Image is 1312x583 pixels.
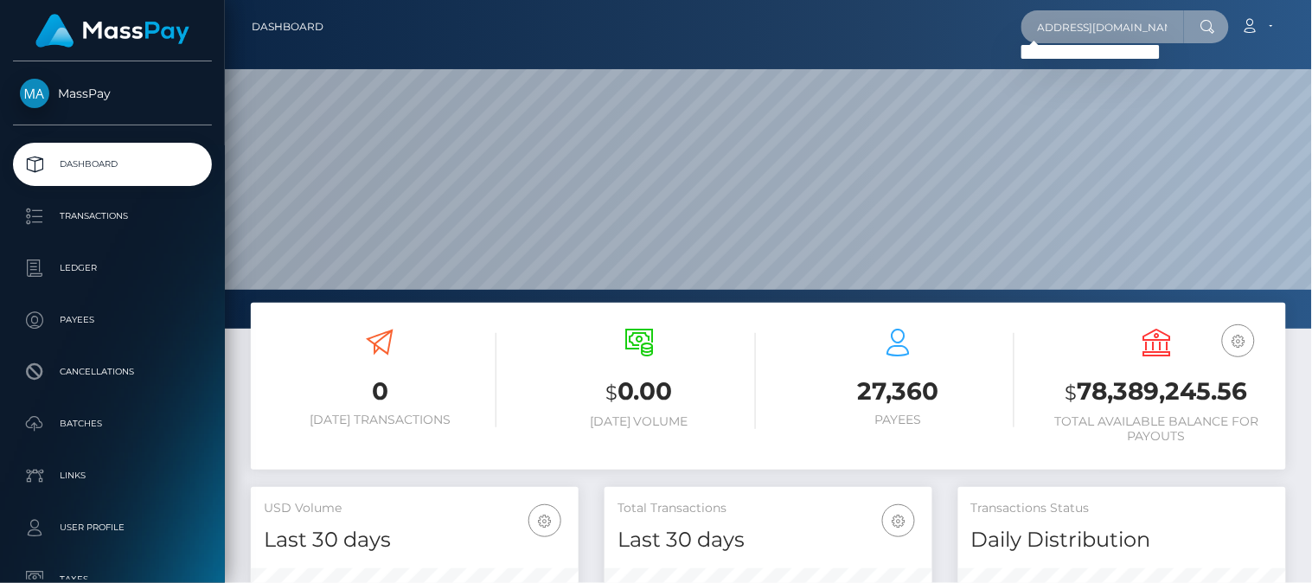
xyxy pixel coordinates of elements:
[20,463,205,489] p: Links
[20,79,49,108] img: MassPay
[252,9,323,45] a: Dashboard
[20,151,205,177] p: Dashboard
[1021,10,1184,43] input: Search...
[20,411,205,437] p: Batches
[13,350,212,394] a: Cancellations
[264,500,566,517] h5: USD Volume
[618,500,919,517] h5: Total Transactions
[13,298,212,342] a: Payees
[971,500,1273,517] h5: Transactions Status
[1066,381,1078,405] small: $
[13,506,212,549] a: User Profile
[35,14,189,48] img: MassPay Logo
[20,255,205,281] p: Ledger
[20,359,205,385] p: Cancellations
[264,525,566,555] h4: Last 30 days
[971,525,1273,555] h4: Daily Distribution
[782,375,1014,408] h3: 27,360
[13,143,212,186] a: Dashboard
[605,381,618,405] small: $
[782,413,1014,427] h6: Payees
[20,307,205,333] p: Payees
[264,375,496,408] h3: 0
[522,414,755,429] h6: [DATE] Volume
[13,195,212,238] a: Transactions
[13,454,212,497] a: Links
[20,515,205,541] p: User Profile
[522,375,755,410] h3: 0.00
[13,402,212,445] a: Batches
[13,86,212,101] span: MassPay
[1040,375,1273,410] h3: 78,389,245.56
[264,413,496,427] h6: [DATE] Transactions
[13,247,212,290] a: Ledger
[618,525,919,555] h4: Last 30 days
[1040,414,1273,444] h6: Total Available Balance for Payouts
[20,203,205,229] p: Transactions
